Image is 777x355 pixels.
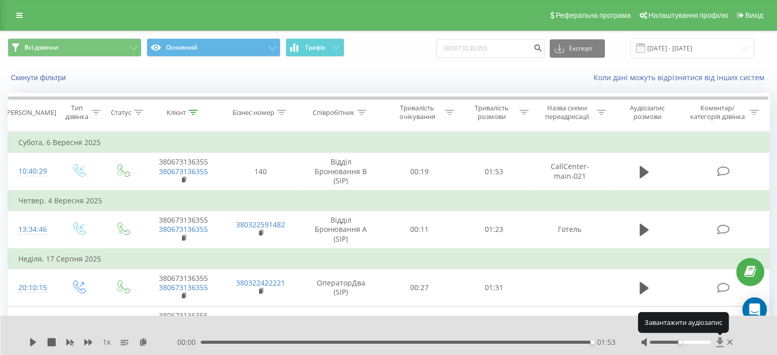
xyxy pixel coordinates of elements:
a: Коли дані можуть відрізнятися вiд інших систем [594,73,769,82]
span: Вихід [745,11,763,19]
td: Відділ Бронювання B (SIP) [299,153,383,191]
button: Всі дзвінки [8,38,142,57]
td: 140 [222,153,299,191]
div: Accessibility label [591,340,595,344]
td: 380673136355 [145,211,222,249]
span: 1 x [103,337,110,347]
div: Завантажити аудіозапис [638,312,729,333]
td: 00:19 [383,153,457,191]
td: 01:53 [457,153,531,191]
div: Accessibility label [678,340,682,344]
div: Співробітник [313,108,355,117]
td: Готель [531,211,608,249]
div: Open Intercom Messenger [742,297,767,322]
a: 380673136355 [159,167,208,176]
div: Бізнес номер [232,108,274,117]
td: ОператорДва (SIP) [299,306,383,344]
button: Графік [286,38,344,57]
td: 00:11 [383,211,457,249]
td: 380673136355 [145,306,222,344]
td: ОператорДва (SIP) [299,269,383,306]
div: Тривалість розмови [466,104,517,121]
div: Назва схеми переадресації [540,104,594,121]
td: 00:27 [383,269,457,306]
td: Субота, 6 Вересня 2025 [8,132,769,153]
div: Тривалість очікування [392,104,443,121]
td: 00:00 [457,306,531,344]
td: 380673136355 [145,269,222,306]
div: 13:34:46 [18,220,45,240]
td: Неділя, 17 Серпня 2025 [8,249,769,269]
button: Скинути фільтри [8,73,71,82]
td: 380673136355 [145,153,222,191]
div: Коментар/категорія дзвінка [687,104,747,121]
div: 20:10:15 [18,278,45,298]
span: Графік [305,44,325,51]
a: 380322591482 [236,220,285,229]
a: 380673136355 [159,224,208,234]
span: 00:00 [177,337,201,347]
button: Експорт [550,39,605,58]
td: 00:23 [383,306,457,344]
td: Відділ Бронювання A (SIP) [299,211,383,249]
div: Статус [111,108,131,117]
input: Пошук за номером [436,39,545,58]
div: [PERSON_NAME] [5,108,56,117]
div: 10:40:29 [18,161,45,181]
td: 01:31 [457,269,531,306]
div: Клієнт [167,108,186,117]
button: Основний [147,38,280,57]
td: 01:23 [457,211,531,249]
span: Налаштування профілю [648,11,728,19]
div: Тип дзвінка [64,104,88,121]
a: 380322422221 [236,278,285,288]
td: Четвер, 4 Вересня 2025 [8,191,769,211]
span: Всі дзвінки [25,43,58,52]
span: Реферальна програма [556,11,631,19]
td: CallCenter-main-021 [531,153,608,191]
a: 380673136355 [159,282,208,292]
div: Аудіозапис розмови [618,104,677,121]
span: 01:53 [597,337,616,347]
